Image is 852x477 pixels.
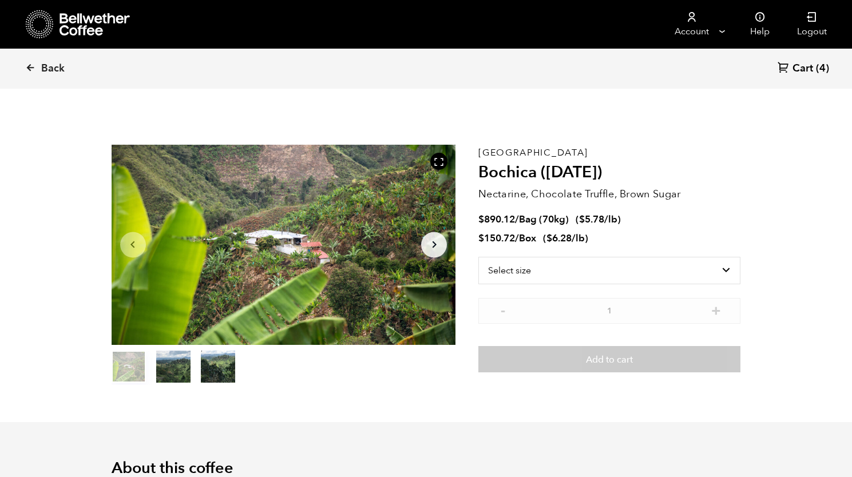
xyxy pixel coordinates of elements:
[41,62,65,75] span: Back
[478,232,515,245] bdi: 150.72
[515,232,519,245] span: /
[478,213,484,226] span: $
[496,304,510,315] button: -
[546,232,552,245] span: $
[543,232,588,245] span: ( )
[519,213,569,226] span: Bag (70kg)
[478,232,484,245] span: $
[515,213,519,226] span: /
[478,346,740,372] button: Add to cart
[546,232,572,245] bdi: 6.28
[709,304,723,315] button: +
[604,213,617,226] span: /lb
[579,213,604,226] bdi: 5.78
[519,232,536,245] span: Box
[576,213,621,226] span: ( )
[478,163,740,182] h2: Bochica ([DATE])
[478,213,515,226] bdi: 890.12
[579,213,585,226] span: $
[816,62,829,75] span: (4)
[478,186,740,202] p: Nectarine, Chocolate Truffle, Brown Sugar
[778,61,829,77] a: Cart (4)
[792,62,813,75] span: Cart
[572,232,585,245] span: /lb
